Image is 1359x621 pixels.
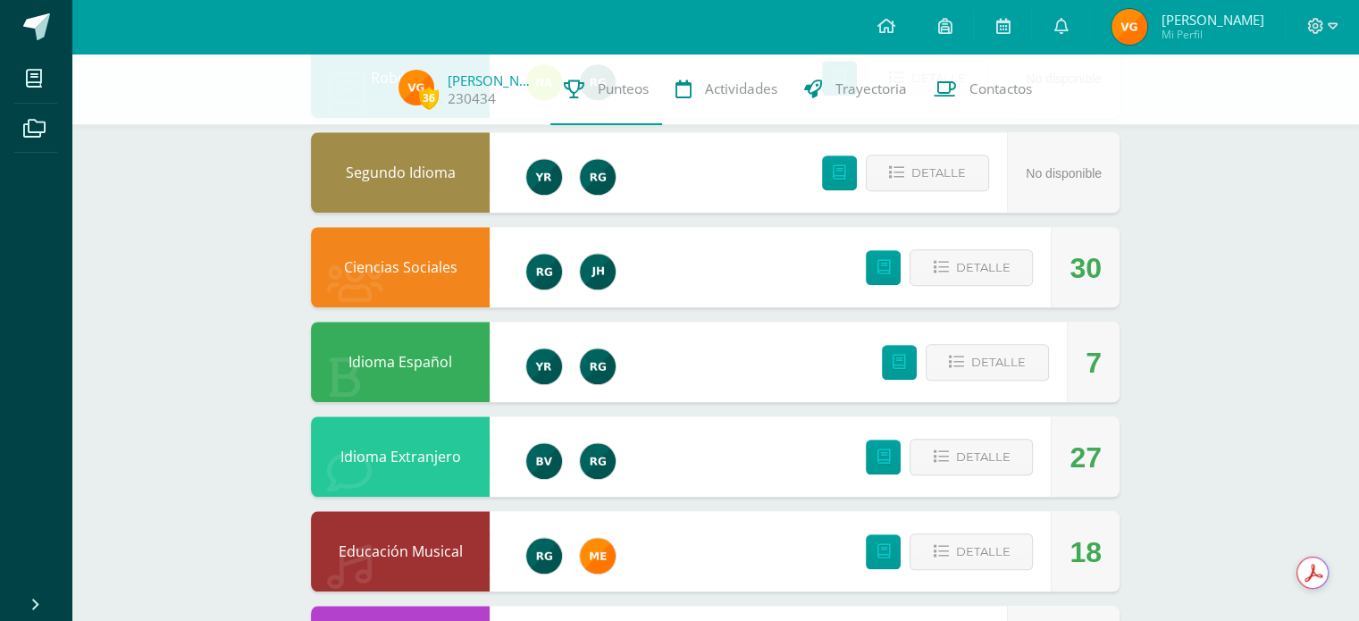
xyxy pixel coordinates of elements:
div: 18 [1070,512,1102,592]
img: 07bdc07b5f7a5bb3996481c5c7550e72.png [526,443,562,479]
span: Punteos [598,80,649,98]
span: Detalle [955,535,1010,568]
img: 765d7ba1372dfe42393184f37ff644ec.png [526,348,562,384]
img: 24ef3269677dd7dd963c57b86ff4a022.png [580,159,616,195]
span: Detalle [911,156,966,189]
span: [PERSON_NAME] [1161,11,1263,29]
span: Detalle [971,346,1026,379]
img: 24ef3269677dd7dd963c57b86ff4a022.png [580,348,616,384]
div: Educación Musical [311,511,490,592]
img: bd5c7d90de01a998aac2bc4ae78bdcd9.png [580,538,616,574]
button: Detalle [866,155,989,191]
a: Punteos [550,54,662,125]
a: [PERSON_NAME] [448,71,537,89]
a: 230434 [448,89,496,108]
button: Detalle [910,249,1033,286]
button: Detalle [910,533,1033,570]
span: Contactos [969,80,1032,98]
span: Actividades [705,80,777,98]
div: 30 [1070,228,1102,308]
span: 36 [419,87,439,109]
button: Detalle [910,439,1033,475]
img: 2f952caa3f07b7df01ee2ceb26827530.png [580,254,616,290]
img: 24ef3269677dd7dd963c57b86ff4a022.png [526,538,562,574]
div: Segundo Idioma [311,132,490,213]
a: Actividades [662,54,791,125]
div: 7 [1086,323,1102,403]
span: Detalle [955,251,1010,284]
div: Idioma Extranjero [311,416,490,497]
a: Contactos [920,54,1045,125]
img: 24ef3269677dd7dd963c57b86ff4a022.png [580,443,616,479]
img: 24ef3269677dd7dd963c57b86ff4a022.png [526,254,562,290]
img: 205d187d6a26a6d791cbb7a4d8dfab69.png [1112,9,1147,45]
span: No disponible [1026,166,1102,180]
div: 27 [1070,417,1102,498]
div: Idioma Español [311,322,490,402]
a: Trayectoria [791,54,920,125]
img: 205d187d6a26a6d791cbb7a4d8dfab69.png [398,70,434,105]
span: Mi Perfil [1161,27,1263,42]
span: Detalle [955,441,1010,474]
div: Ciencias Sociales [311,227,490,307]
span: Trayectoria [835,80,907,98]
button: Detalle [926,344,1049,381]
img: 765d7ba1372dfe42393184f37ff644ec.png [526,159,562,195]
